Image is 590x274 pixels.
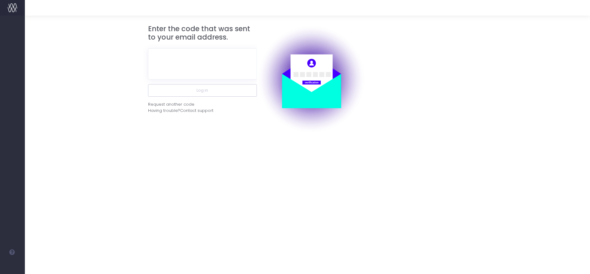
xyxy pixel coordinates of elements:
[148,25,257,42] h3: Enter the code that was sent to your email address.
[148,108,257,114] div: Having trouble?
[257,25,366,134] img: auth.png
[148,101,194,108] div: Request another code
[8,262,17,271] img: images/default_profile_image.png
[148,84,257,97] button: Log in
[180,108,213,114] span: Contact support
